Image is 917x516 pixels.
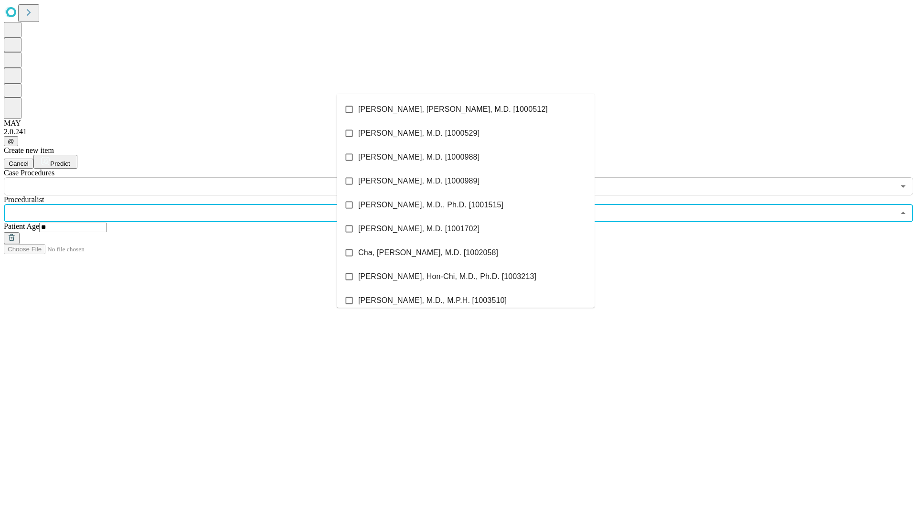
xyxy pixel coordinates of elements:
[358,199,503,211] span: [PERSON_NAME], M.D., Ph.D. [1001515]
[358,271,536,282] span: [PERSON_NAME], Hon-Chi, M.D., Ph.D. [1003213]
[358,104,548,115] span: [PERSON_NAME], [PERSON_NAME], M.D. [1000512]
[896,206,910,220] button: Close
[4,169,54,177] span: Scheduled Procedure
[358,223,480,235] span: [PERSON_NAME], M.D. [1001702]
[358,295,507,306] span: [PERSON_NAME], M.D., M.P.H. [1003510]
[358,128,480,139] span: [PERSON_NAME], M.D. [1000529]
[8,138,14,145] span: @
[4,128,913,136] div: 2.0.241
[4,119,913,128] div: MAY
[4,222,39,230] span: Patient Age
[358,247,498,258] span: Cha, [PERSON_NAME], M.D. [1002058]
[4,136,18,146] button: @
[50,160,70,167] span: Predict
[4,146,54,154] span: Create new item
[33,155,77,169] button: Predict
[358,151,480,163] span: [PERSON_NAME], M.D. [1000988]
[896,180,910,193] button: Open
[9,160,29,167] span: Cancel
[4,195,44,204] span: Proceduralist
[358,175,480,187] span: [PERSON_NAME], M.D. [1000989]
[4,159,33,169] button: Cancel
